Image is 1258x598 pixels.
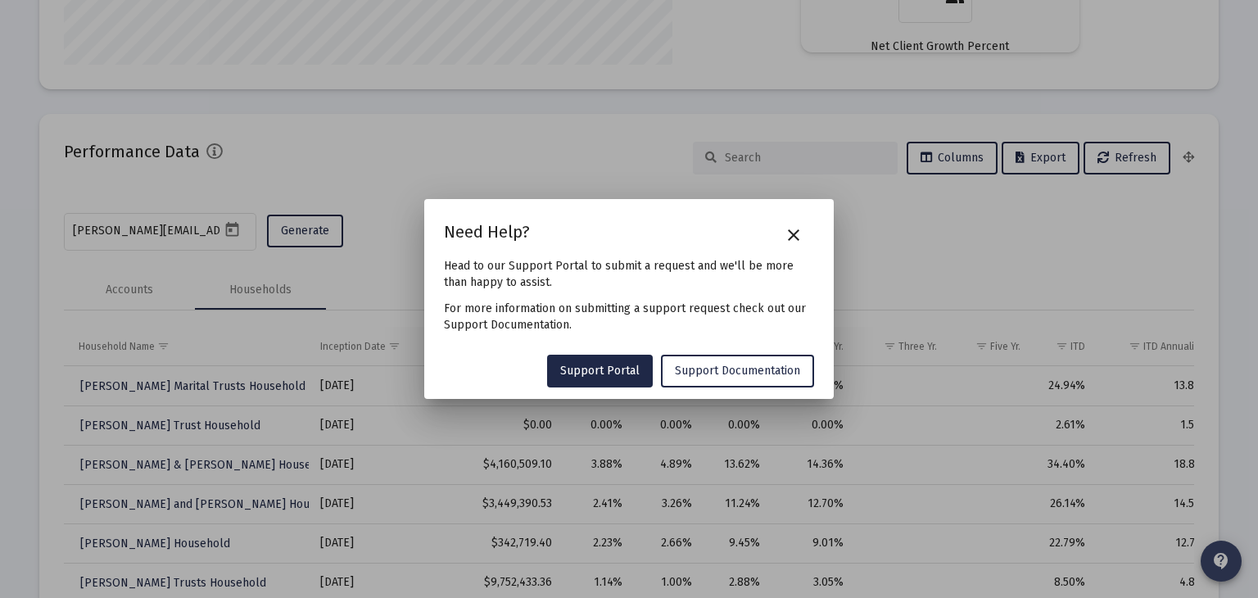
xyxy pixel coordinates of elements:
mat-icon: close [784,225,803,245]
p: For more information on submitting a support request check out our Support Documentation. [444,301,814,333]
h2: Need Help? [444,219,530,245]
span: Support Portal [560,364,640,378]
a: Support Portal [547,355,653,387]
p: Head to our Support Portal to submit a request and we'll be more than happy to assist. [444,258,814,291]
a: Support Documentation [661,355,814,387]
span: Support Documentation [675,364,800,378]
